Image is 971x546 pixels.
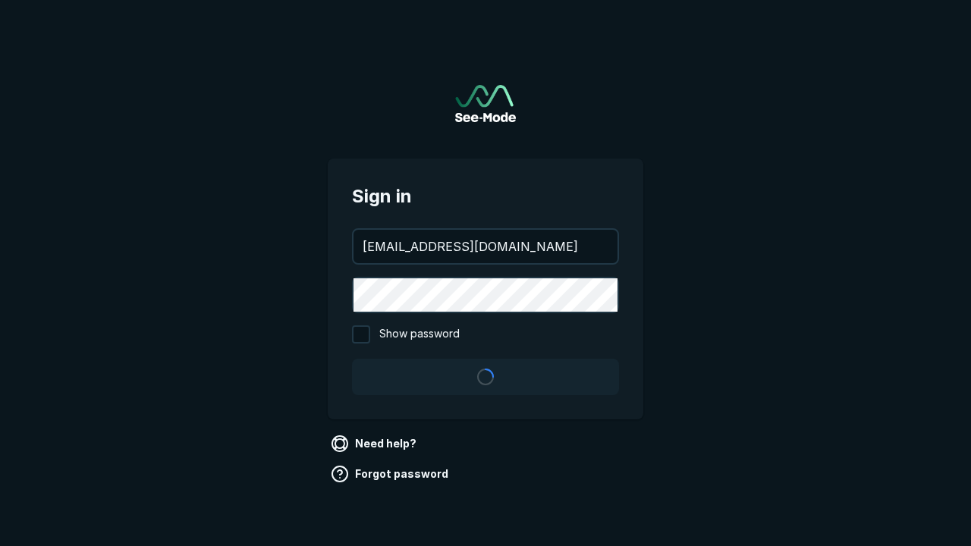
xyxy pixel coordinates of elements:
span: Show password [379,325,460,344]
a: Go to sign in [455,85,516,122]
a: Need help? [328,431,423,456]
a: Forgot password [328,462,454,486]
img: See-Mode Logo [455,85,516,122]
input: your@email.com [354,230,617,263]
span: Sign in [352,183,619,210]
